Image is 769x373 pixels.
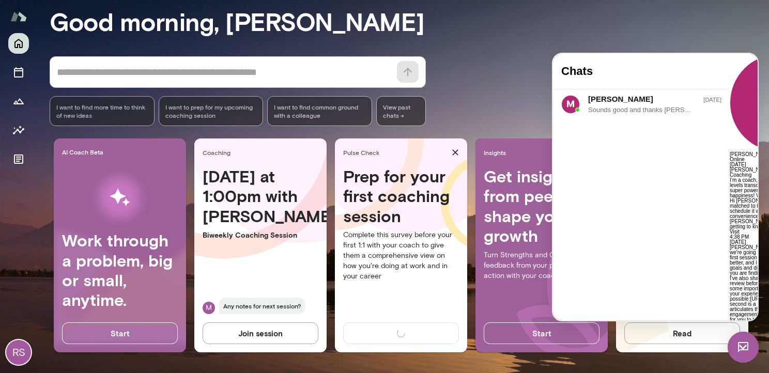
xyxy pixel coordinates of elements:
div: I want to find more time to think of new ideas [50,96,155,126]
img: data:image/png;base64,iVBORw0KGgoAAAANSUhEUgAAAMgAAADICAYAAACtWK6eAAAMrklEQVR4Aeyd23NVVx3HVwIk5Q7... [8,41,27,60]
span: I want to find common ground with a colleague [274,103,365,119]
span: Coaching [203,148,322,157]
span: [DATE] [177,108,193,114]
img: Mento [10,7,27,26]
a: Visit [177,175,187,181]
p: Turn Strengths and Opportunities feedback from your peers into action with your coach. [484,250,599,281]
div: I want to find common ground with a colleague [267,96,372,126]
button: Insights [8,120,29,141]
span: Insights [484,148,604,157]
p: [PERSON_NAME]! I’m so excited that we're going to work together! We'll use our first session to g... [177,191,275,305]
div: I want to prep for my upcoming coaching session [159,96,264,126]
span: 4:38 PM [177,180,196,186]
div: M [203,302,215,314]
a: [URL][DOMAIN_NAME] [197,242,252,248]
span: Pulse Check [343,148,448,157]
div: Sounds good and thanks [PERSON_NAME]! [35,51,143,61]
button: Home [8,33,29,54]
button: Read [624,322,740,344]
div: RS [6,340,31,365]
p: Complete this survey before your first 1:1 with your coach to give them a comprehensive view on h... [343,230,459,282]
button: Documents [8,149,29,169]
span: View past chats -> [376,96,426,126]
span: Online [177,103,192,108]
a: [URL][DOMAIN_NAME][PERSON_NAME] [177,160,262,170]
button: Join session [203,322,318,344]
span: Any notes for next session? [219,298,305,314]
div: [PERSON_NAME] [35,40,132,51]
span: [DATE] [177,185,193,191]
span: I want to prep for my upcoming coaching session [165,103,257,119]
span: [DATE] [132,43,168,49]
p: Hi [PERSON_NAME]! I see we've been matched to have a chemistry call! You can schedule it with thi... [177,145,275,176]
p: Biweekly Coaching Session [203,230,318,240]
span: I’m a coach, helping professionals at all levels transcend boundaries, discover their super power... [177,123,275,145]
h4: Prep for your first coaching session [343,166,459,226]
h3: Good morning, [PERSON_NAME] [50,7,769,36]
h4: Chats [8,11,168,24]
span: AI Coach Beta [62,148,182,156]
span: [PERSON_NAME] | [PERSON_NAME] Coaching [177,113,266,124]
span: I want to find more time to think of new ideas [56,103,148,119]
img: AI Workflows [74,165,166,230]
h4: Work through a problem, big or small, anytime. [62,230,178,310]
h4: [DATE] at 1:00pm with [PERSON_NAME] [203,166,318,226]
button: Start [484,322,599,344]
button: Start [62,322,178,344]
button: Growth Plan [8,91,29,112]
button: Sessions [8,62,29,83]
h6: [PERSON_NAME] [177,98,275,103]
h4: Get insights from peers to shape your growth [484,166,599,246]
